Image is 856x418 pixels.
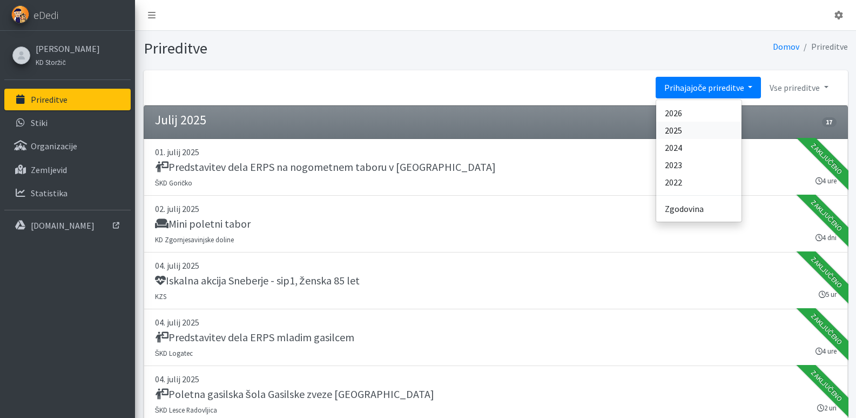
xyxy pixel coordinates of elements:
span: 17 [822,117,836,127]
a: Vse prireditve [761,77,837,98]
li: Prireditve [799,39,848,55]
p: Stiki [31,117,48,128]
h4: Julij 2025 [155,112,206,128]
small: ŠKD Logatec [155,349,193,357]
small: ŠKD Goričko [155,178,193,187]
p: [DOMAIN_NAME] [31,220,95,231]
p: Zemljevid [31,164,67,175]
small: ŠKD Lesce Radovljica [155,406,218,414]
p: 04. julij 2025 [155,259,837,272]
p: 04. julij 2025 [155,373,837,386]
h1: Prireditve [144,39,492,58]
p: 02. julij 2025 [155,202,837,215]
a: Organizacije [4,135,131,157]
a: KD Storžič [36,55,100,68]
h5: Predstavitev dela ERPS na nogometnem taboru v [GEOGRAPHIC_DATA] [155,161,496,174]
a: 04. julij 2025 Predstavitev dela ERPS mladim gasilcem ŠKD Logatec 4 ure Zaključeno [144,309,848,366]
p: Organizacije [31,141,77,151]
h5: Iskalna akcija Sneberje - sip1, ženska 85 let [155,274,360,287]
a: 04. julij 2025 Iskalna akcija Sneberje - sip1, ženska 85 let KZS 5 ur Zaključeno [144,253,848,309]
a: 01. julij 2025 Predstavitev dela ERPS na nogometnem taboru v [GEOGRAPHIC_DATA] ŠKD Goričko 4 ure ... [144,139,848,196]
a: Prireditve [4,89,131,110]
a: Stiki [4,112,131,134]
a: 2026 [656,104,742,122]
a: 2024 [656,139,742,156]
a: Statistika [4,182,131,204]
img: eDedi [11,5,29,23]
a: Domov [773,41,799,52]
a: [PERSON_NAME] [36,42,100,55]
a: 2023 [656,156,742,174]
a: [DOMAIN_NAME] [4,215,131,236]
a: 2022 [656,174,742,191]
small: KZS [155,292,166,301]
h5: Poletna gasilska šola Gasilske zveze [GEOGRAPHIC_DATA] [155,388,434,401]
h5: Mini poletni tabor [155,217,251,230]
a: 02. julij 2025 Mini poletni tabor KD Zgornjesavinjske doline 4 dni Zaključeno [144,196,848,253]
p: 01. julij 2025 [155,145,837,158]
small: KD Zgornjesavinjske doline [155,235,234,244]
a: Zgodovina [656,200,742,217]
a: Zemljevid [4,159,131,181]
a: Prihajajoče prireditve [656,77,761,98]
small: KD Storžič [36,58,66,67]
a: 2025 [656,122,742,139]
p: 04. julij 2025 [155,316,837,329]
p: Statistika [31,188,68,198]
span: eDedi [33,7,58,23]
h5: Predstavitev dela ERPS mladim gasilcem [155,331,354,344]
p: Prireditve [31,94,68,105]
